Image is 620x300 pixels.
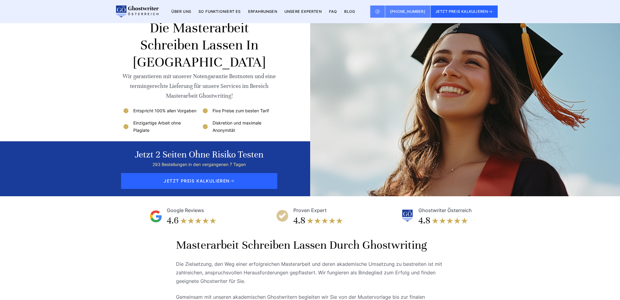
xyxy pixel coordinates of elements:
h1: Die Masterarbeit schreiben lassen in [GEOGRAPHIC_DATA] [122,20,276,71]
div: Ghostwriter Österreich [418,206,472,215]
div: Jetzt 2 Seiten ohne Risiko testen [135,149,263,161]
span: [PHONE_NUMBER] [390,9,425,14]
a: So funktioniert es [199,9,241,14]
img: Fixe Preise zum besten Tarif [202,107,209,114]
a: FAQ [329,9,337,14]
img: Proven Expert [276,210,288,222]
li: Fixe Preise zum besten Tarif [202,107,276,114]
div: 293 Bestellungen in den vergangenen 7 Tagen [135,161,263,168]
img: logo wirschreiben [115,5,159,18]
div: 4.6 [167,215,179,227]
img: Diskretion und maximale Anonymität [202,123,209,130]
div: Proven Expert [293,206,327,215]
a: Erfahrungen [248,9,277,14]
div: Google Reviews [167,206,204,215]
li: Diskretion und maximale Anonymität [202,119,276,134]
img: Email [375,9,380,14]
a: BLOG [344,9,355,14]
img: Einzigartige Arbeit ohne Plagiate [122,123,130,130]
button: JETZT PREIS KALKULIEREN [431,5,498,18]
h2: Masterarbeit schreiben lassen durch Ghostwriting [176,238,444,252]
span: JETZT PREIS KALKULIEREN [121,173,277,189]
img: stars [432,215,468,227]
img: stars [306,215,343,227]
div: Wir garantieren mit unserer Notengarantie Bestnoten und eine termingerechte Lieferung für unsere ... [122,71,276,101]
p: Die Zielsetzung, den Weg einer erfolgreichen Masterarbeit und deren akademische Umsetzung zu best... [176,260,444,285]
li: Entspricht 100% allen Vorgaben [122,107,197,114]
img: Google Reviews [150,210,162,222]
a: Unsere Experten [285,9,322,14]
a: Über uns [171,9,191,14]
div: 4.8 [418,215,430,227]
img: Ghostwriter [401,210,414,222]
li: Einzigartige Arbeit ohne Plagiate [122,119,197,134]
div: 4.8 [293,215,305,227]
img: stars [180,215,217,227]
img: Entspricht 100% allen Vorgaben [122,107,130,114]
a: [PHONE_NUMBER] [385,5,431,18]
